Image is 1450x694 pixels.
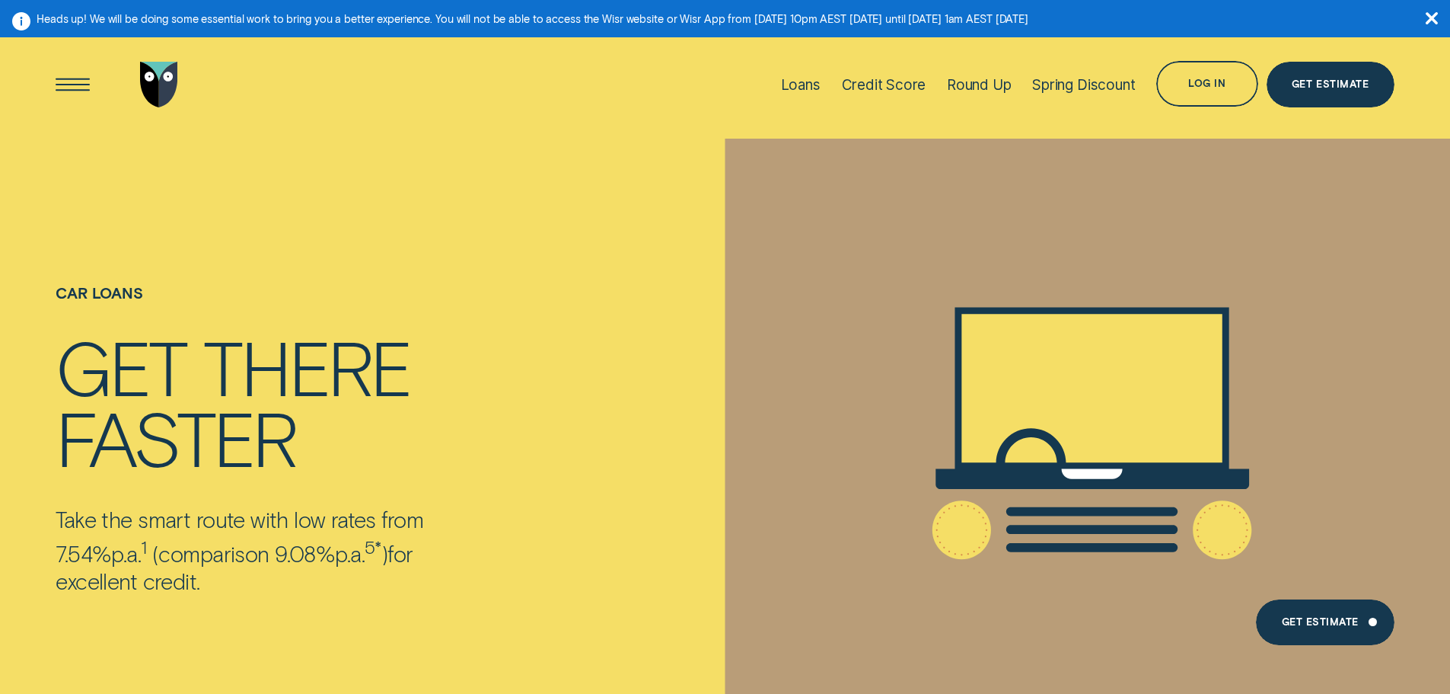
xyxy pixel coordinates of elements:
a: Loans [781,34,821,135]
span: p.a. [335,540,365,567]
div: there [203,331,410,401]
a: Get Estimate [1256,600,1394,645]
p: Take the smart route with low rates from 7.54% comparison 9.08% for excellent credit. [56,506,496,595]
button: Log in [1156,61,1257,107]
a: Spring Discount [1032,34,1135,135]
span: ( [152,540,158,567]
a: Get Estimate [1267,62,1394,107]
div: Credit Score [842,76,926,94]
span: p.a. [111,540,141,567]
div: Loans [781,76,821,94]
button: Open Menu [50,62,96,107]
div: faster [56,401,295,472]
a: Credit Score [842,34,926,135]
h4: Get there faster [56,331,496,472]
a: Round Up [947,34,1012,135]
h1: Car loans [56,284,496,331]
div: Round Up [947,76,1012,94]
div: Get [56,331,186,401]
sup: 1 [141,536,146,558]
span: Per Annum [335,540,365,567]
a: Go to home page [136,34,182,135]
div: Spring Discount [1032,76,1135,94]
span: Per Annum [111,540,141,567]
img: Wisr [140,62,178,107]
span: ) [381,540,387,567]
